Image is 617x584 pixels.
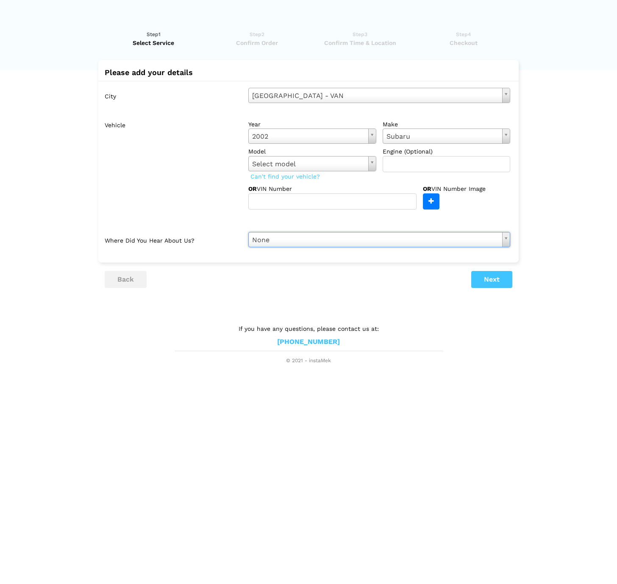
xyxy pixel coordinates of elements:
[105,117,242,210] label: Vehicle
[105,68,512,77] h2: Please add your details
[105,30,203,47] a: Step1
[248,156,376,171] a: Select model
[471,271,512,288] button: Next
[248,120,376,129] label: year
[277,338,340,346] a: [PHONE_NUMBER]
[311,39,409,47] span: Confirm Time & Location
[175,358,442,364] span: © 2021 - instaMek
[248,232,510,247] a: None
[208,30,306,47] a: Step2
[248,147,376,156] label: model
[414,30,512,47] a: Step4
[383,120,511,129] label: make
[383,129,511,144] a: Subaru
[252,159,365,170] span: Select model
[248,88,510,103] a: [GEOGRAPHIC_DATA] - VAN
[383,147,511,156] label: Engine (Optional)
[248,184,318,193] label: VIN Number
[248,171,322,182] span: Can't find your vehicle?
[175,324,442,333] p: If you have any questions, please contact us at:
[252,90,499,101] span: [GEOGRAPHIC_DATA] - VAN
[252,235,499,246] span: None
[105,39,203,47] span: Select Service
[248,185,257,192] strong: OR
[423,184,504,193] label: VIN Number Image
[414,39,512,47] span: Checkout
[105,232,242,247] label: Where did you hear about us?
[105,271,147,288] button: back
[386,131,499,142] span: Subaru
[248,129,376,144] a: 2002
[105,88,242,103] label: City
[208,39,306,47] span: Confirm Order
[423,185,431,192] strong: OR
[252,131,365,142] span: 2002
[311,30,409,47] a: Step3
